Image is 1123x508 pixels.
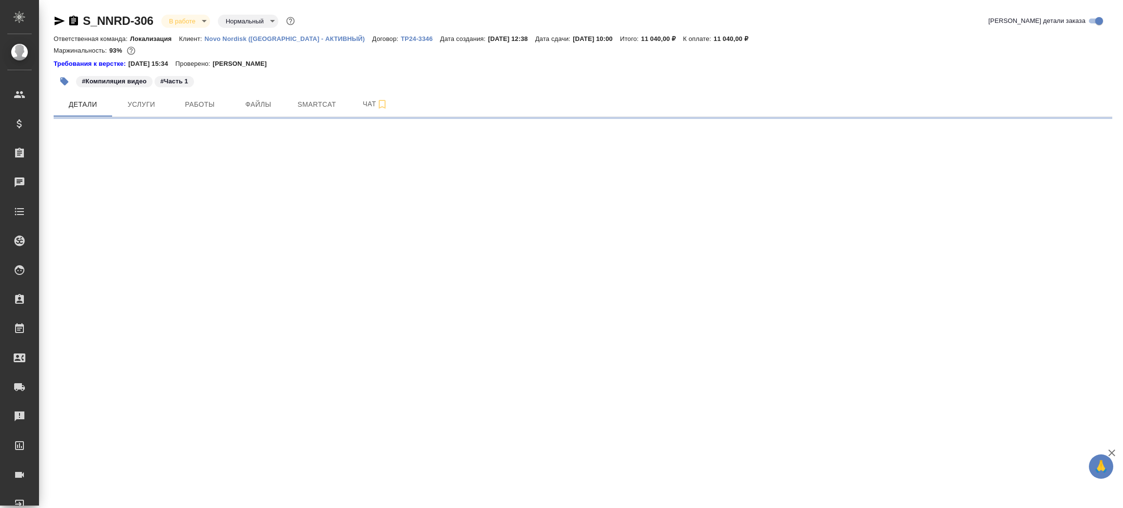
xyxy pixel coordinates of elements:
[118,98,165,111] span: Услуги
[488,35,535,42] p: [DATE] 12:38
[128,59,175,69] p: [DATE] 15:34
[573,35,620,42] p: [DATE] 10:00
[54,15,65,27] button: Скопировать ссылку для ЯМессенджера
[401,35,440,42] p: ТР24-3346
[179,35,204,42] p: Клиент:
[161,15,210,28] div: В работе
[1093,456,1109,477] span: 🙏
[683,35,714,42] p: К оплате:
[54,59,128,69] div: Нажми, чтобы открыть папку с инструкцией
[535,35,573,42] p: Дата сдачи:
[166,17,198,25] button: В работе
[620,35,641,42] p: Итого:
[176,98,223,111] span: Работы
[82,77,147,86] p: #Компиляция видео
[376,98,388,110] svg: Подписаться
[440,35,488,42] p: Дата создания:
[284,15,297,27] button: Доп статусы указывают на важность/срочность заказа
[235,98,282,111] span: Файлы
[641,35,683,42] p: 11 040,00 ₽
[1089,454,1113,479] button: 🙏
[218,15,278,28] div: В работе
[175,59,213,69] p: Проверено:
[213,59,274,69] p: [PERSON_NAME]
[401,34,440,42] a: ТР24-3346
[75,77,154,85] span: Компиляция видео
[54,47,109,54] p: Маржинальность:
[205,34,372,42] a: Novo Nordisk ([GEOGRAPHIC_DATA] - АКТИВНЫЙ)
[54,59,128,69] a: Требования к верстке:
[130,35,179,42] p: Локализация
[54,71,75,92] button: Добавить тэг
[223,17,267,25] button: Нормальный
[205,35,372,42] p: Novo Nordisk ([GEOGRAPHIC_DATA] - АКТИВНЫЙ)
[68,15,79,27] button: Скопировать ссылку
[714,35,755,42] p: 11 040,00 ₽
[160,77,188,86] p: #Часть 1
[372,35,401,42] p: Договор:
[109,47,124,54] p: 93%
[988,16,1085,26] span: [PERSON_NAME] детали заказа
[83,14,154,27] a: S_NNRD-306
[293,98,340,111] span: Smartcat
[154,77,195,85] span: Часть 1
[59,98,106,111] span: Детали
[352,98,399,110] span: Чат
[54,35,130,42] p: Ответственная команда:
[125,44,137,57] button: 636.00 RUB;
